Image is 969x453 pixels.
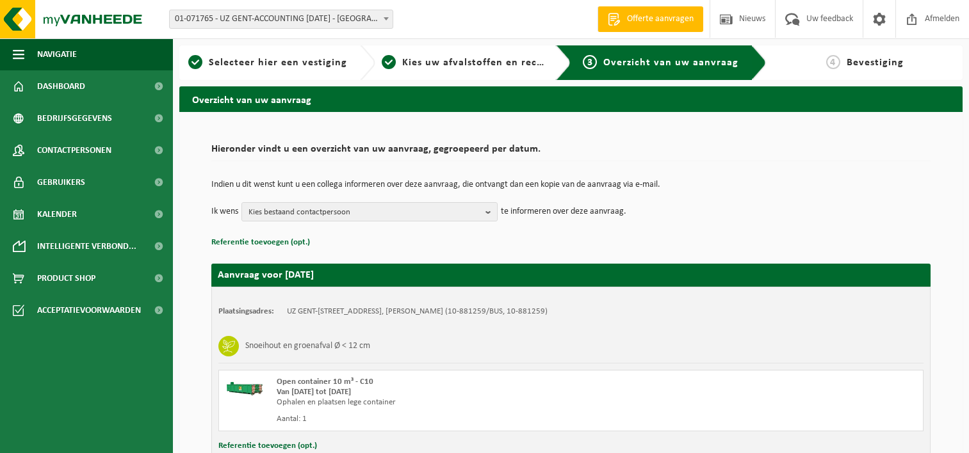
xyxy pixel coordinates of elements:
span: 01-071765 - UZ GENT-ACCOUNTING 0 BC - GENT [170,10,393,28]
a: 2Kies uw afvalstoffen en recipiënten [382,55,546,70]
a: 1Selecteer hier een vestiging [186,55,350,70]
span: Intelligente verbond... [37,230,136,262]
span: 4 [826,55,840,69]
span: Offerte aanvragen [624,13,697,26]
span: 3 [583,55,597,69]
td: UZ GENT-[STREET_ADDRESS], [PERSON_NAME] (10-881259/BUS, 10-881259) [287,306,548,317]
a: Offerte aanvragen [598,6,703,32]
span: Acceptatievoorwaarden [37,294,141,326]
strong: Van [DATE] tot [DATE] [277,388,351,396]
p: Ik wens [211,202,238,221]
span: Bevestiging [847,58,904,68]
span: 2 [382,55,396,69]
span: Product Shop [37,262,95,294]
p: te informeren over deze aanvraag. [501,202,626,221]
span: Open container 10 m³ - C10 [277,377,373,386]
div: Ophalen en plaatsen lege container [277,397,623,408]
strong: Plaatsingsadres: [218,307,274,315]
span: Overzicht van uw aanvraag [603,58,738,68]
span: Selecteer hier een vestiging [209,58,347,68]
span: Bedrijfsgegevens [37,102,112,134]
img: HK-XC-10-GN-00.png [225,377,264,396]
span: 01-071765 - UZ GENT-ACCOUNTING 0 BC - GENT [169,10,393,29]
span: Kalender [37,198,77,230]
strong: Aanvraag voor [DATE] [218,270,314,280]
span: 1 [188,55,202,69]
span: Navigatie [37,38,77,70]
span: Contactpersonen [37,134,111,166]
h2: Overzicht van uw aanvraag [179,86,963,111]
button: Referentie toevoegen (opt.) [211,234,310,251]
h2: Hieronder vindt u een overzicht van uw aanvraag, gegroepeerd per datum. [211,144,931,161]
button: Kies bestaand contactpersoon [241,202,498,221]
span: Dashboard [37,70,85,102]
h3: Snoeihout en groenafval Ø < 12 cm [245,336,370,356]
span: Kies uw afvalstoffen en recipiënten [402,58,578,68]
p: Indien u dit wenst kunt u een collega informeren over deze aanvraag, die ontvangt dan een kopie v... [211,180,931,189]
span: Kies bestaand contactpersoon [248,203,480,222]
span: Gebruikers [37,166,85,198]
div: Aantal: 1 [277,414,623,424]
